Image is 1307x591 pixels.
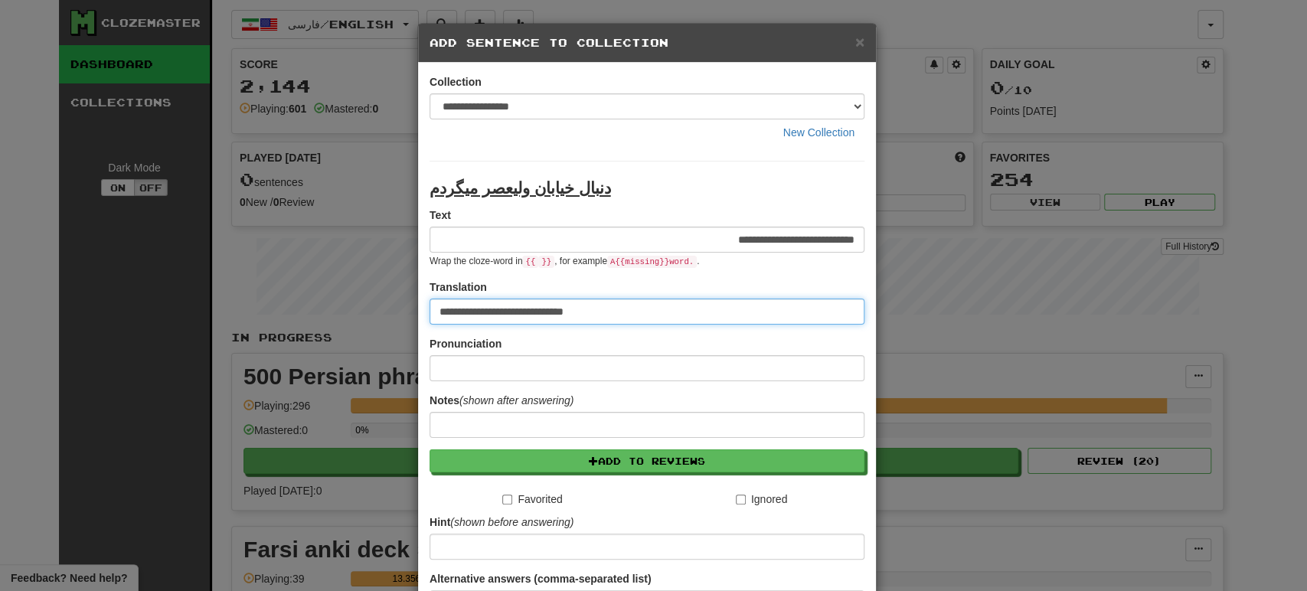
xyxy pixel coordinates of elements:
label: Collection [430,74,482,90]
label: Favorited [502,491,562,507]
em: (shown before answering) [450,516,573,528]
button: New Collection [773,119,864,145]
button: Close [855,34,864,50]
code: {{ [522,256,538,268]
label: Hint [430,514,573,530]
code: A {{ missing }} word. [607,256,697,268]
label: Pronunciation [430,336,502,351]
span: × [855,33,864,51]
button: Add to Reviews [430,449,864,472]
label: Alternative answers (comma-separated list) [430,571,651,586]
em: (shown after answering) [459,394,573,407]
small: Wrap the cloze-word in , for example . [430,256,699,266]
label: Notes [430,393,573,408]
label: Translation [430,279,487,295]
input: Ignored [736,495,746,504]
label: Ignored [736,491,787,507]
u: دنبال خیابان ولیعصر میگردم [430,179,611,197]
input: Favorited [502,495,512,504]
label: Text [430,207,451,223]
code: }} [538,256,554,268]
h5: Add Sentence to Collection [430,35,864,51]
